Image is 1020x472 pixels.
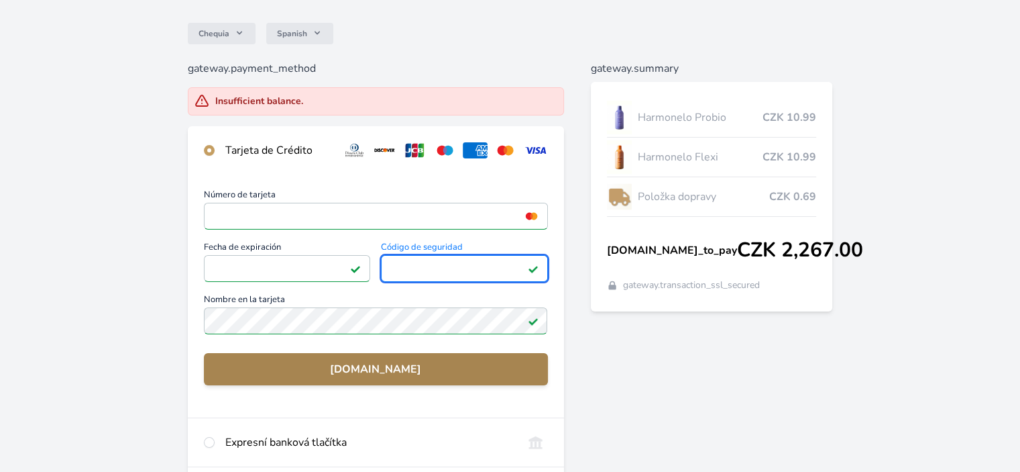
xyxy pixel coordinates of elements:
img: Campo válido [528,316,539,326]
span: Nombre en la tarjeta [204,295,547,308]
span: Código de seguridad [381,243,547,255]
img: CLEAN_FLEXI_se_stinem_x-hi_(1)-lo.jpg [607,140,632,174]
span: Harmonelo Flexi [637,149,762,165]
span: Número de tarjeta [204,191,547,203]
span: Harmonelo Probio [637,109,762,126]
img: onlineBanking_CZ.svg [523,434,548,451]
span: Fecha de expiración [204,243,370,255]
h6: gateway.summary [591,60,832,77]
span: gateway.transaction_ssl_secured [623,279,760,292]
img: CLEAN_PROBIO_se_stinem_x-lo.jpg [607,101,632,134]
img: mc.svg [493,142,518,158]
span: CZK 2,267.00 [737,238,863,263]
h6: gateway.payment_method [188,60,563,77]
img: delivery-lo.png [607,180,632,214]
iframe: Utilice iframe para la fecha de caducidad [210,259,364,278]
span: [DOMAIN_NAME]_to_pay [607,242,737,258]
span: Chequia [199,28,229,39]
button: Chequia [188,23,256,44]
div: Tarjeta de Crédito [225,142,331,158]
span: CZK 10.99 [762,109,816,126]
span: Položka dopravy [637,189,769,205]
span: Spanish [277,28,307,39]
img: amex.svg [463,142,488,158]
img: jcb.svg [402,142,427,158]
div: Insufficient balance. [215,95,303,108]
img: visa.svg [523,142,548,158]
input: Nombre en la tarjetaCampo válido [204,308,547,334]
iframe: Utilice Iframe para el número de tarjeta [210,207,541,226]
div: Expresní banková tlačítka [225,434,512,451]
button: [DOMAIN_NAME] [204,353,547,385]
button: Spanish [266,23,333,44]
iframe: Utilice iframe para el código de seguridad [387,259,541,278]
img: diners.svg [342,142,367,158]
span: [DOMAIN_NAME] [215,361,536,377]
img: maestro.svg [433,142,457,158]
img: Campo válido [350,263,361,274]
img: mc [522,210,541,222]
span: CZK 0.69 [769,189,816,205]
img: Campo válido [528,263,539,274]
span: CZK 10.99 [762,149,816,165]
img: discover.svg [372,142,397,158]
